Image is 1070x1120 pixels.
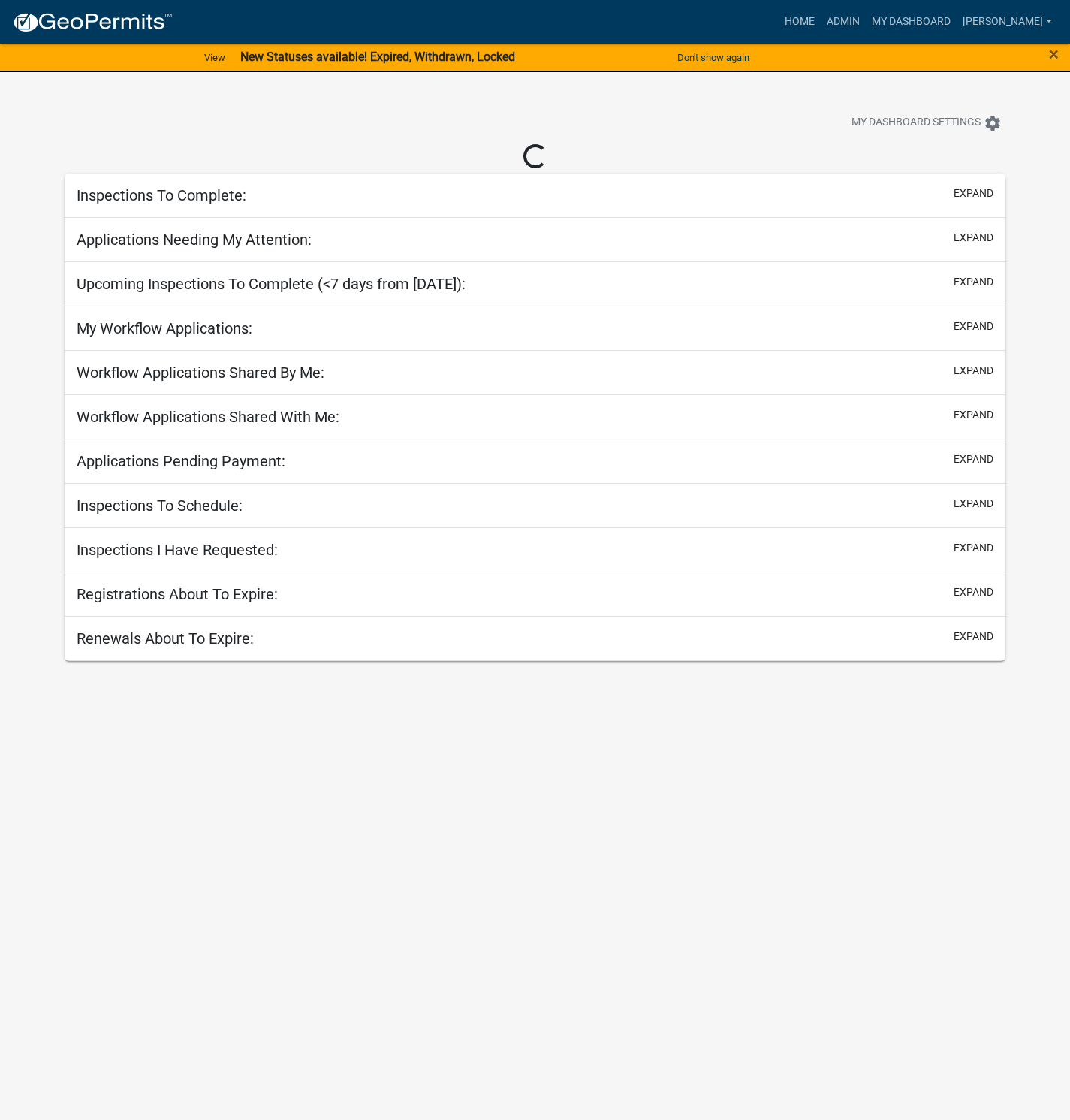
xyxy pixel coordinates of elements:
button: expand [954,274,993,290]
a: My Dashboard [866,8,957,36]
button: expand [954,629,993,645]
button: expand [954,451,993,467]
button: expand [954,584,993,600]
span: My Dashboard Settings [851,114,981,132]
a: View [198,45,231,70]
button: expand [954,230,993,246]
h5: Inspections I Have Requested: [77,541,278,559]
h5: Workflow Applications Shared With Me: [77,408,339,426]
button: expand [954,496,993,512]
h5: Workflow Applications Shared By Me: [77,364,324,382]
h5: Applications Needing My Attention: [77,231,312,249]
span: × [1049,44,1059,65]
h5: Renewals About To Expire: [77,629,254,648]
h5: Upcoming Inspections To Complete (<7 days from [DATE]): [77,275,466,293]
button: expand [954,540,993,556]
a: [PERSON_NAME] [957,8,1058,36]
h5: Inspections To Complete: [77,186,246,204]
button: My Dashboard Settingssettings [839,108,1014,137]
button: Close [1049,45,1059,63]
button: expand [954,363,993,379]
h5: Inspections To Schedule: [77,497,243,515]
a: Admin [821,8,866,36]
button: expand [954,186,993,201]
h5: Registrations About To Expire: [77,585,278,603]
button: expand [954,407,993,423]
button: Don't show again [671,45,755,70]
h5: Applications Pending Payment: [77,452,285,470]
a: Home [779,8,821,36]
strong: New Statuses available! Expired, Withdrawn, Locked [240,50,515,64]
i: settings [984,114,1002,132]
h5: My Workflow Applications: [77,319,252,337]
button: expand [954,318,993,334]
